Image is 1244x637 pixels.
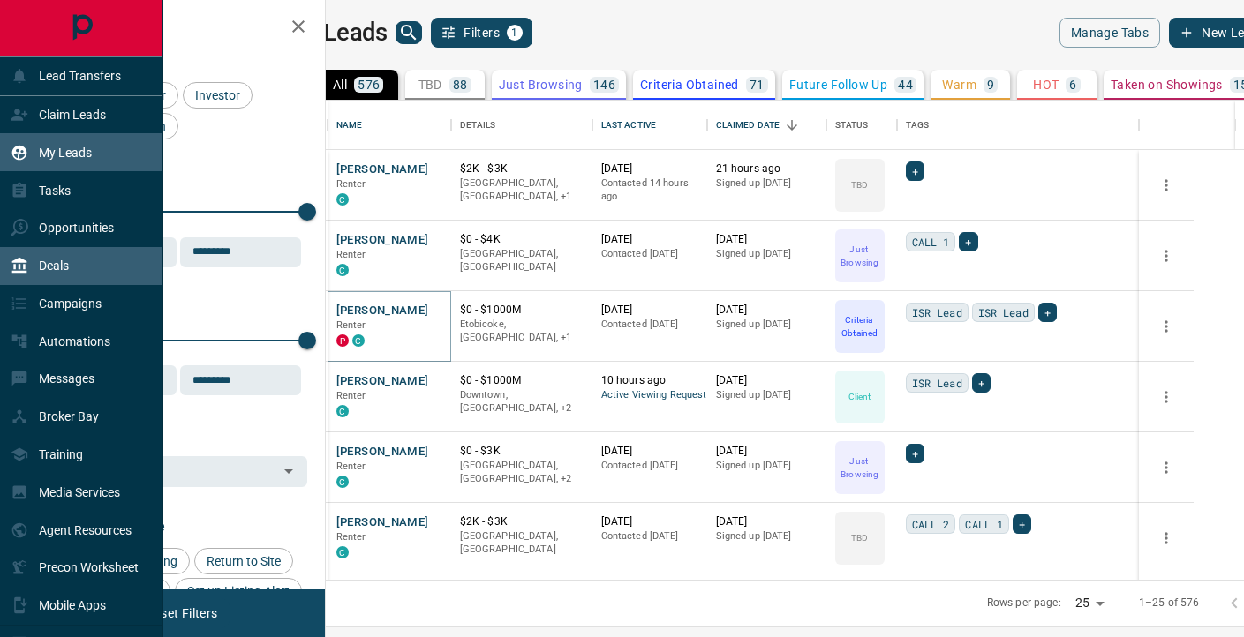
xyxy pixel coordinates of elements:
p: Just Browsing [837,454,883,481]
p: Signed up [DATE] [716,176,818,191]
p: [GEOGRAPHIC_DATA], [GEOGRAPHIC_DATA] [460,529,584,557]
h2: Filters [57,18,307,39]
div: Claimed Date [716,101,780,150]
div: Set up Listing Alert [175,578,302,604]
h1: My Leads [286,19,388,47]
div: Last Active [592,101,707,150]
div: 25 [1068,590,1111,616]
span: + [912,445,918,462]
span: Return to Site [200,554,287,568]
button: [PERSON_NAME] [336,232,429,249]
div: Tags [906,101,930,150]
p: $0 - $1000M [460,303,584,318]
div: Status [826,101,897,150]
p: Rows per page: [987,596,1061,611]
p: [DATE] [601,161,698,176]
div: Claimed Date [707,101,826,150]
button: [PERSON_NAME] [336,514,429,531]
span: Renter [336,249,366,260]
span: Renter [336,178,366,190]
p: $0 - $1000M [460,373,584,388]
button: more [1153,525,1180,551]
span: Renter [336,319,366,331]
div: + [1013,514,1031,534]
p: $2K - $3K [460,514,584,529]
p: 6 [1069,79,1076,91]
p: Signed up [DATE] [716,529,818,543]
p: Future Follow Up [789,79,887,91]
span: ISR Lead [978,304,1029,321]
button: more [1153,172,1180,199]
p: [DATE] [601,303,698,318]
span: + [912,162,918,180]
p: Warm [942,79,976,91]
p: Taken on Showings [1111,79,1223,91]
div: condos.ca [336,405,349,417]
p: Client [848,390,871,403]
span: ISR Lead [912,304,962,321]
p: 576 [358,79,380,91]
p: Contacted [DATE] [601,247,698,261]
p: All [333,79,347,91]
p: $0 - $3K [460,444,584,459]
div: + [972,373,991,393]
p: Just Browsing [499,79,583,91]
p: Signed up [DATE] [716,318,818,332]
p: West End, Toronto [460,388,584,416]
p: $2K - $3K [460,161,584,176]
div: Investor [183,82,253,109]
p: TBD [851,531,868,544]
p: Toronto [460,318,584,345]
p: 71 [750,79,765,91]
p: Contacted [DATE] [601,459,698,473]
span: ISR Lead [912,374,962,392]
p: Signed up [DATE] [716,459,818,473]
span: Investor [189,88,246,102]
div: property.ca [336,334,349,347]
p: Criteria Obtained [640,79,739,91]
button: Reset Filters [134,598,229,628]
span: Renter [336,531,366,543]
div: condos.ca [336,476,349,488]
div: Return to Site [194,548,293,574]
div: + [1038,303,1057,322]
p: 10 hours ago [601,373,698,388]
button: more [1153,243,1180,269]
p: [DATE] [716,303,818,318]
p: TBD [418,79,442,91]
span: 1 [509,26,521,39]
button: more [1153,313,1180,340]
span: Set up Listing Alert [181,584,296,598]
div: + [906,161,924,181]
p: 146 [593,79,615,91]
p: Contacted 14 hours ago [601,176,698,204]
p: Criteria Obtained [837,313,883,340]
p: [DATE] [601,232,698,247]
p: [DATE] [601,514,698,529]
div: condos.ca [336,264,349,276]
p: $0 - $4K [460,232,584,247]
p: 9 [987,79,994,91]
p: Just Browsing [837,243,883,269]
div: Name [328,101,451,150]
p: [GEOGRAPHIC_DATA], [GEOGRAPHIC_DATA] [460,247,584,274]
button: Sort [780,113,804,138]
span: + [1044,304,1051,321]
button: search button [396,21,422,44]
div: condos.ca [336,193,349,206]
p: West End, Toronto [460,459,584,486]
p: 21 hours ago [716,161,818,176]
span: Active Viewing Request [601,388,698,403]
span: + [978,374,984,392]
p: Contacted [DATE] [601,318,698,332]
div: + [959,232,977,251]
span: + [1019,515,1025,533]
button: Manage Tabs [1059,18,1160,48]
p: 1–25 of 576 [1139,596,1199,611]
p: Signed up [DATE] [716,388,818,402]
button: more [1153,454,1180,481]
span: + [965,233,971,251]
div: condos.ca [352,334,365,347]
div: condos.ca [336,546,349,558]
div: Tags [897,101,1139,150]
